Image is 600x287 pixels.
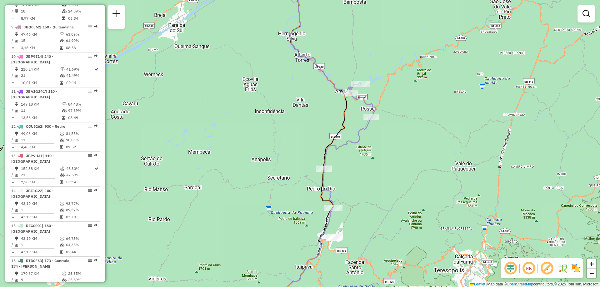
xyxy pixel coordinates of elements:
span: | 930 - Retiro [42,124,65,129]
i: Total de Atividades [15,173,18,177]
div: Map data © contributors,© 2025 TomTom, Microsoft [469,282,600,287]
i: Total de Atividades [15,74,18,77]
td: / [11,137,14,143]
td: 25,85% [68,2,97,8]
td: 43,19 KM [21,249,59,255]
span: REC0001 [26,223,42,228]
td: 64,35% [66,242,97,248]
td: 61,90% [66,37,97,44]
em: Opções [88,54,92,58]
em: Rota exportada [94,54,97,58]
td: 18 [21,8,62,14]
span: JBQ0J62 [24,25,40,29]
em: Opções [88,189,92,192]
i: % de utilização do peso [60,132,64,136]
span: 13 - [11,153,54,164]
td: 7,26 KM [21,179,60,185]
em: Rota exportada [94,25,97,29]
td: = [11,15,14,22]
td: 64,73% [66,235,97,242]
em: Rota exportada [94,124,97,128]
td: 43,19 KM [21,235,59,242]
span: 14 - [11,188,54,199]
td: = [11,115,14,121]
td: 149,18 KM [21,101,62,107]
i: % de utilização do peso [60,67,65,71]
td: 90,03% [66,137,97,143]
i: Distância Total [15,132,18,136]
td: 49,06 KM [21,131,59,137]
em: Rota exportada [94,189,97,192]
td: / [11,37,14,44]
em: Opções [88,25,92,29]
i: % de utilização da cubagem [60,208,64,212]
td: 170,67 KM [21,270,62,277]
td: 08:49 [68,115,97,121]
a: Nova sessão e pesquisa [110,7,122,22]
i: Tempo total em rota [60,46,63,50]
i: Tempo total em rota [60,145,63,149]
i: Distância Total [15,67,18,71]
td: 41,49% [66,72,94,79]
i: Tempo total em rota [62,17,65,20]
i: Distância Total [15,3,18,7]
span: 9 - [11,25,74,29]
a: Exibir filtros [580,7,592,20]
span: | 180 - [GEOGRAPHIC_DATA] [11,188,54,199]
span: Ocultar NR [521,261,536,276]
em: Opções [88,154,92,157]
i: Tempo total em rota [60,250,63,254]
td: / [11,172,14,178]
i: Tempo total em rota [60,215,63,219]
td: = [11,80,14,86]
td: 21 [21,172,60,178]
td: 43,19 KM [21,214,59,220]
td: 15 [21,37,59,44]
td: / [11,8,14,14]
td: / [11,277,14,283]
span: | 110 - [GEOGRAPHIC_DATA] [11,89,57,99]
td: 152,38 KM [21,166,60,172]
td: = [11,144,14,150]
i: Total de Atividades [15,243,18,247]
em: Opções [88,259,92,262]
i: Total de Atividades [15,138,18,142]
td: 48,30% [66,166,94,172]
i: Distância Total [15,167,18,171]
i: Total de Atividades [15,109,18,112]
i: Tempo total em rota [60,180,63,184]
td: 10,01 KM [21,80,60,86]
td: / [11,107,14,114]
td: 47,59% [66,172,94,178]
i: % de utilização da cubagem [62,278,67,282]
td: 97,69% [68,107,97,114]
div: Atividade não roteirizada - ARLLEN MEDEIROS BENT [326,235,342,241]
i: Distância Total [15,202,18,205]
em: Opções [88,224,92,227]
span: − [590,269,594,277]
i: % de utilização do peso [60,202,64,205]
td: 93,77% [66,200,97,207]
span: Ocultar deslocamento [503,261,518,276]
i: Veículo já utilizado nesta sessão [42,90,46,93]
span: | [486,282,487,286]
span: JBP9H31 [26,153,42,158]
td: 13,56 KM [21,115,62,121]
i: % de utilização da cubagem [60,138,64,142]
img: Fluxo de ruas [557,263,567,273]
span: QJU5262 [26,124,42,129]
span: | 180 - [GEOGRAPHIC_DATA] [11,223,53,234]
em: Rota exportada [94,224,97,227]
td: 3,16 KM [21,45,59,51]
td: = [11,179,14,185]
td: 210,24 KM [21,66,60,72]
span: 16 - [11,258,71,269]
td: 43,19 KM [21,200,59,207]
span: + [590,260,594,268]
i: Total de Atividades [15,39,18,42]
td: 11 [21,107,62,114]
span: | 240 - [GEOGRAPHIC_DATA] [11,54,53,64]
a: Zoom out [587,269,596,278]
td: 09:14 [66,179,94,185]
i: Distância Total [15,272,18,275]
